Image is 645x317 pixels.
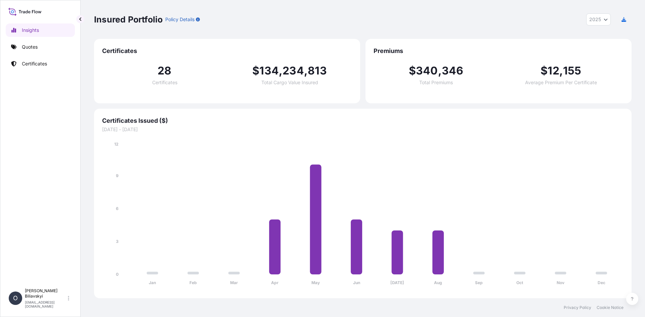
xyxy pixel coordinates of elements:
[116,272,119,277] tspan: 0
[6,40,75,54] a: Quotes
[149,280,156,285] tspan: Jan
[548,65,559,76] span: 12
[589,16,601,23] span: 2025
[442,65,464,76] span: 346
[22,60,47,67] p: Certificates
[353,280,360,285] tspan: Jun
[557,280,565,285] tspan: Nov
[475,280,483,285] tspan: Sep
[541,65,548,76] span: $
[6,23,75,37] a: Insights
[116,173,119,178] tspan: 9
[261,80,318,85] span: Total Cargo Value Insured
[409,65,416,76] span: $
[563,65,582,76] span: 155
[25,300,67,308] p: [EMAIL_ADDRESS][DOMAIN_NAME]
[416,65,438,76] span: 340
[525,80,597,85] span: Average Premium Per Certificate
[102,47,352,55] span: Certificates
[516,280,523,285] tspan: Oct
[22,44,38,50] p: Quotes
[279,65,283,76] span: ,
[252,65,259,76] span: $
[189,280,197,285] tspan: Feb
[419,80,453,85] span: Total Premiums
[158,65,171,76] span: 28
[25,288,67,299] p: [PERSON_NAME] Biliavskyi
[311,280,320,285] tspan: May
[259,65,279,76] span: 134
[559,65,563,76] span: ,
[283,65,304,76] span: 234
[586,13,611,25] button: Year Selector
[434,280,442,285] tspan: Aug
[116,239,119,244] tspan: 3
[597,305,623,310] a: Cookie Notice
[94,14,163,25] p: Insured Portfolio
[230,280,238,285] tspan: Mar
[114,142,119,147] tspan: 12
[390,280,404,285] tspan: [DATE]
[165,16,195,23] p: Policy Details
[564,305,591,310] a: Privacy Policy
[22,27,39,34] p: Insights
[116,206,119,211] tspan: 6
[13,295,18,302] span: O
[102,126,623,133] span: [DATE] - [DATE]
[304,65,308,76] span: ,
[271,280,278,285] tspan: Apr
[308,65,327,76] span: 813
[102,117,623,125] span: Certificates Issued ($)
[598,280,605,285] tspan: Dec
[6,57,75,70] a: Certificates
[152,80,177,85] span: Certificates
[438,65,442,76] span: ,
[374,47,623,55] span: Premiums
